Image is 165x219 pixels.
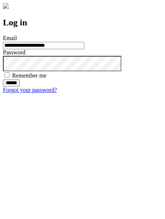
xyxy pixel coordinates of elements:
[3,18,162,28] h2: Log in
[3,35,17,41] label: Email
[3,3,9,9] img: logo-4e3dc11c47720685a147b03b5a06dd966a58ff35d612b21f08c02c0306f2b779.png
[12,72,47,79] label: Remember me
[3,87,57,93] a: Forgot your password?
[3,49,25,55] label: Password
